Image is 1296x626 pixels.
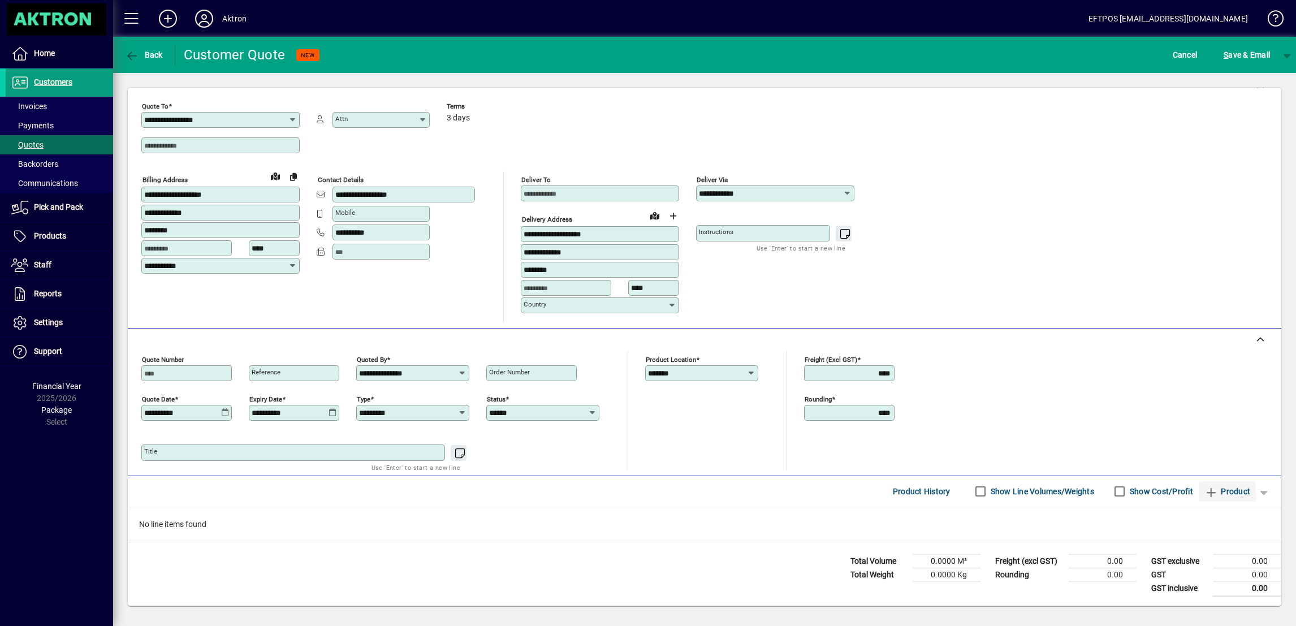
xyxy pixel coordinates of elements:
[664,207,682,225] button: Choose address
[6,97,113,116] a: Invoices
[122,45,166,65] button: Back
[249,395,282,403] mat-label: Expiry date
[1213,554,1281,568] td: 0.00
[697,176,728,184] mat-label: Deliver via
[266,167,284,185] a: View on map
[284,167,303,185] button: Copy to Delivery address
[1088,10,1248,28] div: EFTPOS [EMAIL_ADDRESS][DOMAIN_NAME]
[184,46,286,64] div: Customer Quote
[34,318,63,327] span: Settings
[757,241,845,254] mat-hint: Use 'Enter' to start a new line
[893,482,951,500] span: Product History
[6,222,113,251] a: Products
[888,481,955,502] button: Product History
[1213,581,1281,595] td: 0.00
[142,355,184,363] mat-label: Quote number
[845,568,913,581] td: Total Weight
[489,368,530,376] mat-label: Order number
[6,280,113,308] a: Reports
[142,395,175,403] mat-label: Quote date
[222,10,247,28] div: Aktron
[1213,568,1281,581] td: 0.00
[34,231,66,240] span: Products
[1146,568,1213,581] td: GST
[11,102,47,111] span: Invoices
[699,228,733,236] mat-label: Instructions
[646,206,664,225] a: View on map
[1224,50,1228,59] span: S
[990,554,1069,568] td: Freight (excl GST)
[6,251,113,279] a: Staff
[913,568,980,581] td: 0.0000 Kg
[301,51,315,59] span: NEW
[988,486,1094,497] label: Show Line Volumes/Weights
[357,395,370,403] mat-label: Type
[1127,486,1193,497] label: Show Cost/Profit
[447,103,515,110] span: Terms
[1146,554,1213,568] td: GST exclusive
[1069,554,1137,568] td: 0.00
[11,179,78,188] span: Communications
[186,8,222,29] button: Profile
[32,382,81,391] span: Financial Year
[1199,481,1256,502] button: Product
[113,45,175,65] app-page-header-button: Back
[34,202,83,211] span: Pick and Pack
[6,116,113,135] a: Payments
[524,300,546,308] mat-label: Country
[1069,568,1137,581] td: 0.00
[371,461,460,474] mat-hint: Use 'Enter' to start a new line
[150,8,186,29] button: Add
[357,355,387,363] mat-label: Quoted by
[1170,45,1200,65] button: Cancel
[805,395,832,403] mat-label: Rounding
[128,507,1281,542] div: No line items found
[1259,2,1282,39] a: Knowledge Base
[6,174,113,193] a: Communications
[11,140,44,149] span: Quotes
[1218,45,1276,65] button: Save & Email
[6,309,113,337] a: Settings
[521,176,551,184] mat-label: Deliver To
[913,554,980,568] td: 0.0000 M³
[41,405,72,415] span: Package
[6,193,113,222] a: Pick and Pack
[252,368,280,376] mat-label: Reference
[34,289,62,298] span: Reports
[34,347,62,356] span: Support
[335,209,355,217] mat-label: Mobile
[125,50,163,59] span: Back
[1204,482,1250,500] span: Product
[447,114,470,123] span: 3 days
[6,135,113,154] a: Quotes
[11,159,58,169] span: Backorders
[805,355,857,363] mat-label: Freight (excl GST)
[144,447,157,455] mat-label: Title
[1146,581,1213,595] td: GST inclusive
[34,77,72,87] span: Customers
[487,395,506,403] mat-label: Status
[6,154,113,174] a: Backorders
[1224,46,1270,64] span: ave & Email
[6,40,113,68] a: Home
[142,102,169,110] mat-label: Quote To
[845,554,913,568] td: Total Volume
[990,568,1069,581] td: Rounding
[34,49,55,58] span: Home
[335,115,348,123] mat-label: Attn
[34,260,51,269] span: Staff
[6,338,113,366] a: Support
[1173,46,1198,64] span: Cancel
[11,121,54,130] span: Payments
[646,355,696,363] mat-label: Product location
